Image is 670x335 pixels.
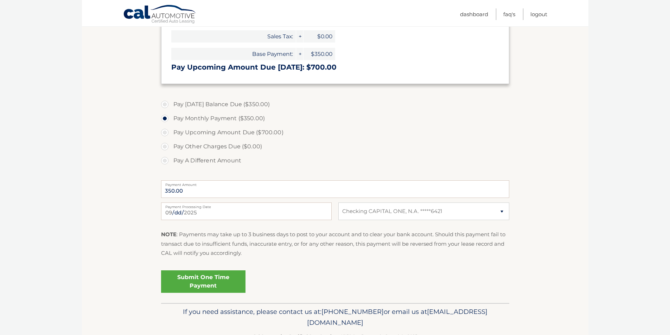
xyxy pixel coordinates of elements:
[161,231,177,238] strong: NOTE
[161,154,509,168] label: Pay A Different Amount
[530,8,547,20] a: Logout
[161,125,509,140] label: Pay Upcoming Amount Due ($700.00)
[161,97,509,111] label: Pay [DATE] Balance Due ($350.00)
[166,306,505,329] p: If you need assistance, please contact us at: or email us at
[460,8,488,20] a: Dashboard
[296,30,303,43] span: +
[304,30,335,43] span: $0.00
[123,5,197,25] a: Cal Automotive
[161,230,509,258] p: : Payments may take up to 3 business days to post to your account and to clear your bank account....
[161,202,332,208] label: Payment Processing Date
[161,111,509,125] label: Pay Monthly Payment ($350.00)
[171,48,296,60] span: Base Payment:
[171,30,296,43] span: Sales Tax:
[161,180,509,198] input: Payment Amount
[161,140,509,154] label: Pay Other Charges Due ($0.00)
[304,48,335,60] span: $350.00
[161,270,245,293] a: Submit One Time Payment
[161,202,332,220] input: Payment Date
[296,48,303,60] span: +
[161,180,509,186] label: Payment Amount
[171,63,499,72] h3: Pay Upcoming Amount Due [DATE]: $700.00
[321,308,384,316] span: [PHONE_NUMBER]
[503,8,515,20] a: FAQ's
